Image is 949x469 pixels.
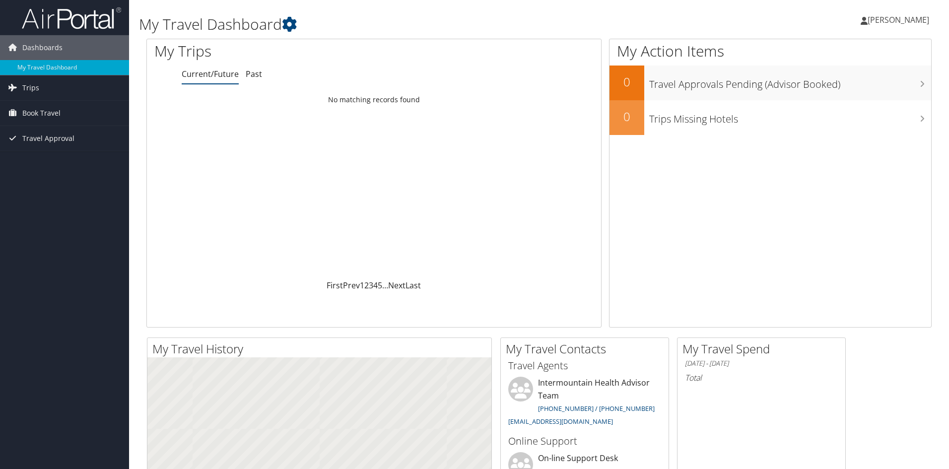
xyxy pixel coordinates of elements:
[508,417,613,426] a: [EMAIL_ADDRESS][DOMAIN_NAME]
[139,14,673,35] h1: My Travel Dashboard
[378,280,382,291] a: 5
[327,280,343,291] a: First
[152,340,491,357] h2: My Travel History
[649,72,931,91] h3: Travel Approvals Pending (Advisor Booked)
[506,340,669,357] h2: My Travel Contacts
[22,35,63,60] span: Dashboards
[22,126,74,151] span: Travel Approval
[147,91,601,109] td: No matching records found
[182,68,239,79] a: Current/Future
[22,75,39,100] span: Trips
[685,372,838,383] h6: Total
[610,41,931,62] h1: My Action Items
[685,359,838,368] h6: [DATE] - [DATE]
[154,41,405,62] h1: My Trips
[861,5,939,35] a: [PERSON_NAME]
[246,68,262,79] a: Past
[373,280,378,291] a: 4
[369,280,373,291] a: 3
[22,101,61,126] span: Book Travel
[868,14,929,25] span: [PERSON_NAME]
[343,280,360,291] a: Prev
[508,359,661,373] h3: Travel Agents
[360,280,364,291] a: 1
[508,434,661,448] h3: Online Support
[682,340,845,357] h2: My Travel Spend
[406,280,421,291] a: Last
[610,73,644,90] h2: 0
[22,6,121,30] img: airportal-logo.png
[610,66,931,100] a: 0Travel Approvals Pending (Advisor Booked)
[382,280,388,291] span: …
[388,280,406,291] a: Next
[364,280,369,291] a: 2
[649,107,931,126] h3: Trips Missing Hotels
[610,100,931,135] a: 0Trips Missing Hotels
[503,377,666,430] li: Intermountain Health Advisor Team
[610,108,644,125] h2: 0
[538,404,655,413] a: [PHONE_NUMBER] / [PHONE_NUMBER]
